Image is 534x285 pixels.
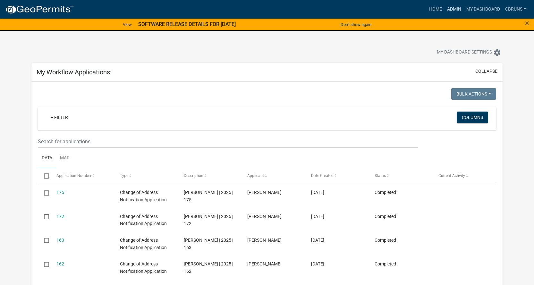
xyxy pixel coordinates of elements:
a: Home [427,3,445,15]
button: My Dashboard Settingssettings [432,46,506,59]
strong: SOFTWARE RELEASE DETAILS FOR [DATE] [138,21,236,27]
a: View [120,19,134,30]
button: Close [525,19,529,27]
button: Don't show again [338,19,374,30]
datatable-header-cell: Status [369,168,432,184]
span: Completed [375,190,396,195]
a: Map [56,148,73,169]
a: cbruns [503,3,529,15]
span: COAN | 2025 | 175 [184,190,233,202]
span: Change of Address Notification Application [120,214,167,226]
datatable-header-cell: Type [114,168,178,184]
span: Description [184,173,203,178]
span: Status [375,173,386,178]
a: 163 [56,238,64,243]
i: settings [493,49,501,56]
span: Colette Bruns [247,238,282,243]
span: My Dashboard Settings [437,49,492,56]
span: Applicant [247,173,264,178]
datatable-header-cell: Applicant [241,168,305,184]
span: Completed [375,261,396,266]
datatable-header-cell: Description [178,168,242,184]
span: 07/15/2025 [311,261,324,266]
span: Completed [375,214,396,219]
span: Change of Address Notification Application [120,238,167,250]
span: 08/08/2025 [311,214,324,219]
span: Date Created [311,173,334,178]
a: My Dashboard [464,3,503,15]
span: Colette Bruns [247,214,282,219]
span: × [525,19,529,28]
datatable-header-cell: Select [38,168,50,184]
button: collapse [475,68,497,75]
span: Colette Bruns [247,190,282,195]
a: 172 [56,214,64,219]
span: COAN | 2025 | 163 [184,238,233,250]
datatable-header-cell: Date Created [305,168,369,184]
a: 162 [56,261,64,266]
a: + Filter [46,112,73,123]
a: 175 [56,190,64,195]
datatable-header-cell: Current Activity [432,168,496,184]
h5: My Workflow Applications: [37,68,112,76]
button: Bulk Actions [451,88,496,100]
span: COAN | 2025 | 162 [184,261,233,274]
span: 09/04/2025 [311,190,324,195]
button: Columns [457,112,488,123]
datatable-header-cell: Application Number [50,168,114,184]
span: Change of Address Notification Application [120,261,167,274]
span: COAN | 2025 | 172 [184,214,233,226]
span: Completed [375,238,396,243]
span: Colette Bruns [247,261,282,266]
input: Search for applications [38,135,418,148]
span: Type [120,173,128,178]
span: Current Activity [438,173,465,178]
span: Application Number [56,173,91,178]
a: Data [38,148,56,169]
a: Admin [445,3,464,15]
span: 07/18/2025 [311,238,324,243]
span: Change of Address Notification Application [120,190,167,202]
